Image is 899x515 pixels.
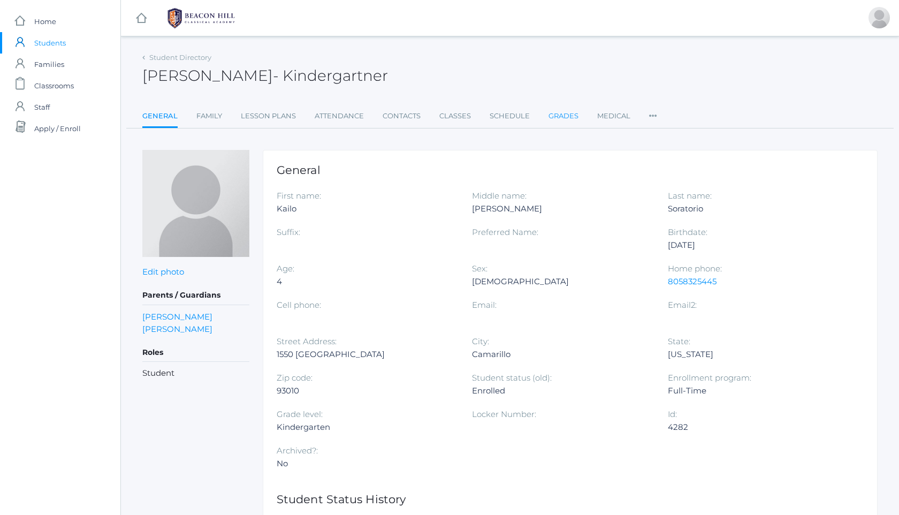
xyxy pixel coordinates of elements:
[668,263,722,274] label: Home phone:
[34,118,81,139] span: Apply / Enroll
[34,96,50,118] span: Staff
[277,421,456,434] div: Kindergarten
[668,384,847,397] div: Full-Time
[668,227,707,237] label: Birthdate:
[277,409,323,419] label: Grade level:
[142,344,249,362] h5: Roles
[196,105,222,127] a: Family
[142,310,212,323] a: [PERSON_NAME]
[142,286,249,305] h5: Parents / Guardians
[142,367,249,380] li: Student
[273,66,388,85] span: - Kindergartner
[34,75,74,96] span: Classrooms
[472,275,651,288] div: [DEMOGRAPHIC_DATA]
[277,348,456,361] div: 1550 [GEOGRAPHIC_DATA]
[597,105,630,127] a: Medical
[277,373,313,383] label: Zip code:
[668,348,847,361] div: [US_STATE]
[142,267,184,277] a: Edit photo
[315,105,364,127] a: Attendance
[161,5,241,32] img: 1_BHCALogos-05.png
[472,409,536,419] label: Locker Number:
[277,493,864,505] h1: Student Status History
[277,191,321,201] label: First name:
[668,276,717,286] a: 8058325445
[241,105,296,127] a: Lesson Plans
[277,164,864,176] h1: General
[277,202,456,215] div: Kailo
[34,32,66,54] span: Students
[472,191,527,201] label: Middle name:
[277,384,456,397] div: 93010
[472,336,489,346] label: City:
[142,105,178,128] a: General
[277,263,294,274] label: Age:
[34,54,64,75] span: Families
[277,336,337,346] label: Street Address:
[472,227,538,237] label: Preferred Name:
[149,53,211,62] a: Student Directory
[34,11,56,32] span: Home
[277,300,321,310] label: Cell phone:
[277,445,318,456] label: Archived?:
[472,348,651,361] div: Camarillo
[490,105,530,127] a: Schedule
[668,191,712,201] label: Last name:
[472,373,552,383] label: Student status (old):
[472,300,497,310] label: Email:
[668,336,690,346] label: State:
[277,457,456,470] div: No
[472,202,651,215] div: [PERSON_NAME]
[439,105,471,127] a: Classes
[668,239,847,252] div: [DATE]
[668,300,697,310] label: Email2:
[668,373,751,383] label: Enrollment program:
[142,150,249,257] img: Kailo Soratorio
[668,409,677,419] label: Id:
[548,105,578,127] a: Grades
[472,263,487,274] label: Sex:
[142,323,212,335] a: [PERSON_NAME]
[868,7,890,28] div: Lew Soratorio
[277,275,456,288] div: 4
[668,202,847,215] div: Soratorio
[472,384,651,397] div: Enrolled
[383,105,421,127] a: Contacts
[142,67,388,84] h2: [PERSON_NAME]
[277,227,300,237] label: Suffix:
[668,421,847,434] div: 4282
